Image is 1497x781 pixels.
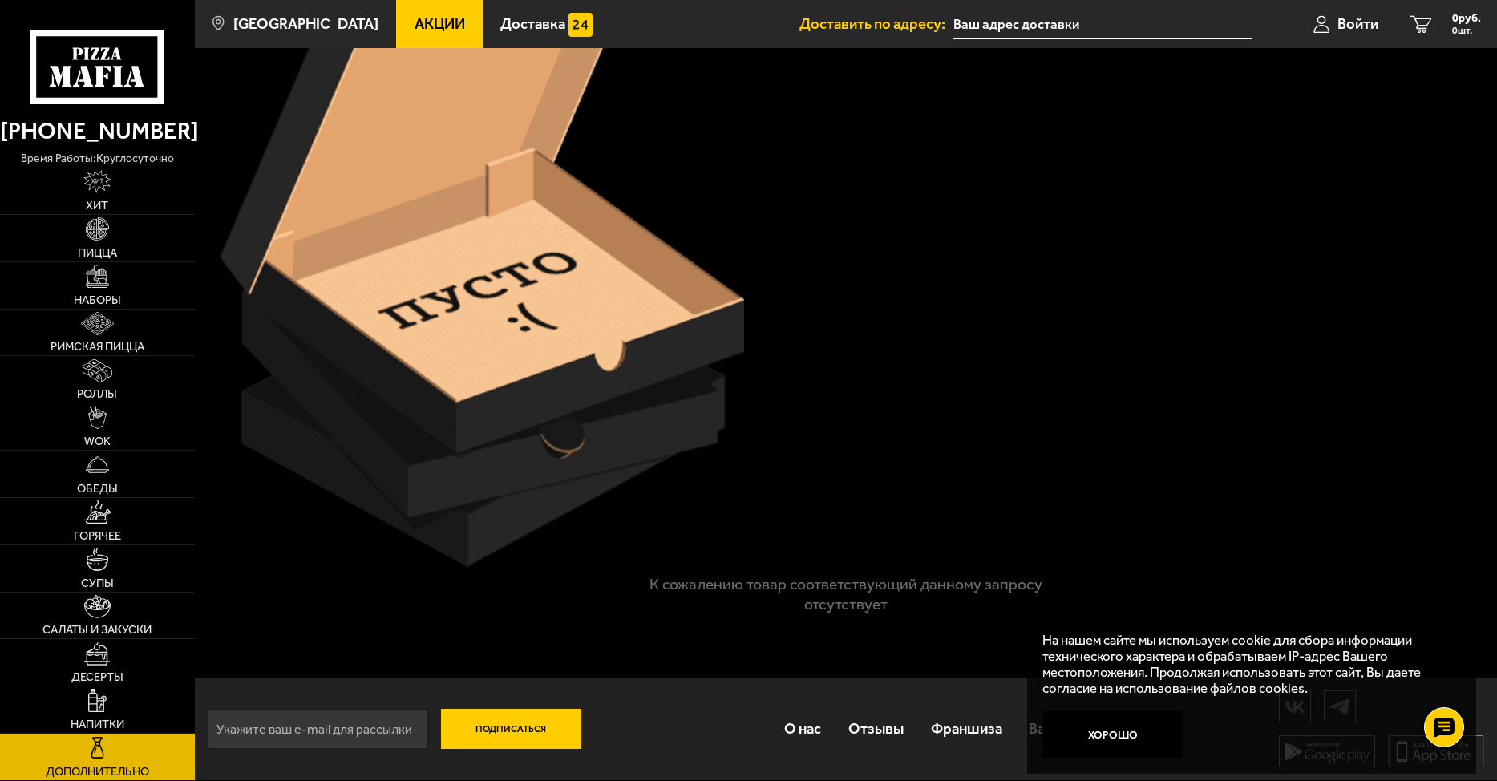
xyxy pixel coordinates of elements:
span: Доставка [500,17,565,32]
span: Дополнительно [46,766,149,778]
button: Подписаться [441,709,581,749]
a: Отзывы [835,704,917,755]
a: Вакансии [1015,704,1105,755]
span: Римская пицца [51,341,144,353]
input: Укажите ваш e-mail для рассылки [208,709,428,749]
span: Роллы [77,388,117,400]
span: Горячее [74,530,121,542]
span: Наборы [74,294,121,306]
span: Обеды [77,483,118,495]
span: Акции [415,17,465,32]
span: 0 шт. [1452,26,1481,35]
a: О нас [771,704,835,755]
span: Пицца [78,247,117,259]
p: На нашем сайте мы используем cookie для сбора информации технического характера и обрабатываем IP... [1042,632,1450,697]
button: Хорошо [1042,711,1183,758]
span: Доставить по адресу: [799,17,953,32]
span: [GEOGRAPHIC_DATA] [233,17,378,32]
p: К сожалению товар соответствующий данному запросу отсутствует [613,574,1078,615]
span: WOK [84,435,111,447]
span: Хит [86,200,108,212]
span: Десерты [71,671,123,683]
span: Супы [81,577,114,589]
input: Ваш адрес доставки [953,10,1252,39]
span: Напитки [71,718,124,730]
a: Франшиза [917,704,1016,755]
span: 0 руб. [1452,13,1481,24]
span: Салаты и закуски [42,624,152,636]
span: Войти [1337,17,1378,32]
img: 15daf4d41897b9f0e9f617042186c801.svg [568,13,592,36]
